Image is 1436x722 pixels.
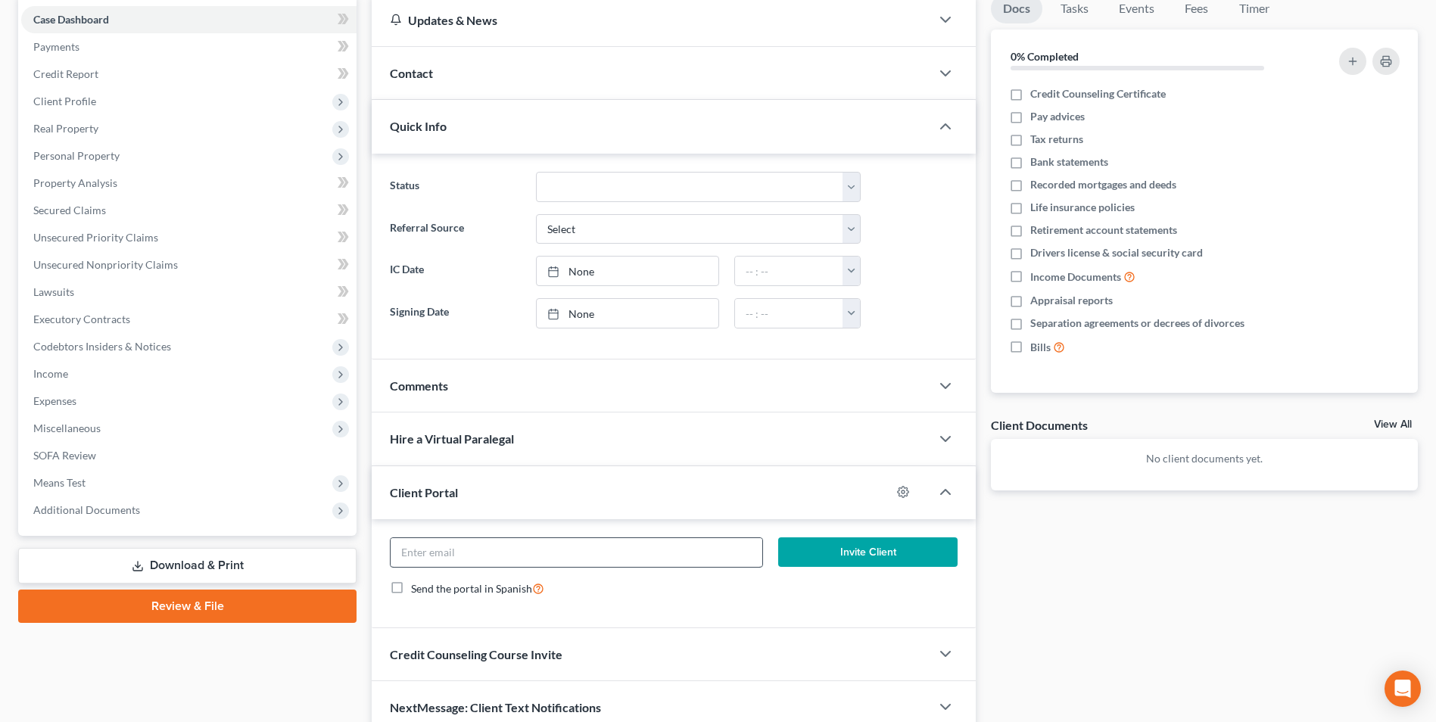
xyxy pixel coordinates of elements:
[18,548,357,584] a: Download & Print
[1030,316,1244,331] span: Separation agreements or decrees of divorces
[735,257,843,285] input: -- : --
[390,119,447,133] span: Quick Info
[21,279,357,306] a: Lawsuits
[33,422,101,434] span: Miscellaneous
[33,449,96,462] span: SOFA Review
[21,170,357,197] a: Property Analysis
[33,313,130,325] span: Executory Contracts
[390,647,562,661] span: Credit Counseling Course Invite
[1030,269,1121,285] span: Income Documents
[33,204,106,216] span: Secured Claims
[382,256,528,286] label: IC Date
[411,582,532,595] span: Send the portal in Spanish
[33,285,74,298] span: Lawsuits
[33,367,68,380] span: Income
[1030,200,1135,215] span: Life insurance policies
[1385,671,1421,707] div: Open Intercom Messenger
[33,95,96,107] span: Client Profile
[21,197,357,224] a: Secured Claims
[537,299,718,328] a: None
[33,258,178,271] span: Unsecured Nonpriority Claims
[1030,177,1176,192] span: Recorded mortgages and deeds
[1030,154,1108,170] span: Bank statements
[390,485,458,499] span: Client Portal
[391,538,762,567] input: Enter email
[991,417,1088,433] div: Client Documents
[1030,340,1051,355] span: Bills
[1030,109,1085,124] span: Pay advices
[390,378,448,393] span: Comments
[1003,451,1406,466] p: No client documents yet.
[33,176,117,189] span: Property Analysis
[1030,86,1166,101] span: Credit Counseling Certificate
[1030,132,1083,147] span: Tax returns
[33,149,120,162] span: Personal Property
[33,340,171,353] span: Codebtors Insiders & Notices
[1030,293,1113,308] span: Appraisal reports
[735,299,843,328] input: -- : --
[1030,245,1203,260] span: Drivers license & social security card
[33,122,98,135] span: Real Property
[33,67,98,80] span: Credit Report
[390,12,912,28] div: Updates & News
[537,257,718,285] a: None
[21,33,357,61] a: Payments
[18,590,357,623] a: Review & File
[21,306,357,333] a: Executory Contracts
[33,503,140,516] span: Additional Documents
[390,700,601,714] span: NextMessage: Client Text Notifications
[390,431,514,446] span: Hire a Virtual Paralegal
[778,537,958,568] button: Invite Client
[21,442,357,469] a: SOFA Review
[33,231,158,244] span: Unsecured Priority Claims
[21,6,357,33] a: Case Dashboard
[1374,419,1412,430] a: View All
[1030,223,1177,238] span: Retirement account statements
[33,13,109,26] span: Case Dashboard
[382,298,528,328] label: Signing Date
[1011,50,1079,63] strong: 0% Completed
[390,66,433,80] span: Contact
[21,61,357,88] a: Credit Report
[21,251,357,279] a: Unsecured Nonpriority Claims
[21,224,357,251] a: Unsecured Priority Claims
[33,394,76,407] span: Expenses
[382,214,528,244] label: Referral Source
[33,40,79,53] span: Payments
[382,172,528,202] label: Status
[33,476,86,489] span: Means Test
